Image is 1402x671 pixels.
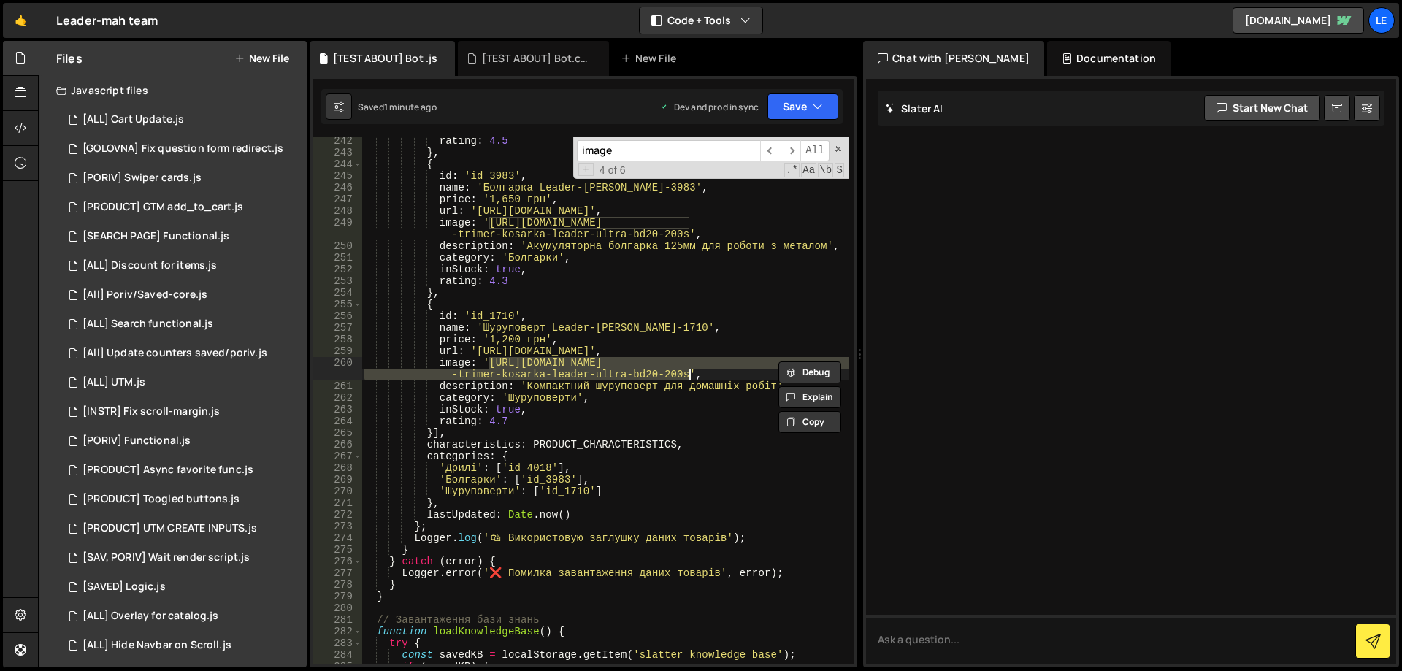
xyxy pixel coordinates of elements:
span: Whole Word Search [818,163,833,177]
div: 263 [313,404,362,415]
div: 256 [313,310,362,322]
div: 1 minute ago [384,101,437,113]
button: Explain [778,386,841,408]
div: [ALL] Discount for items.js [83,259,217,272]
div: 247 [313,193,362,205]
div: 283 [313,637,362,649]
div: [SAV, PORIV] Wait render script.js [83,551,250,564]
div: 282 [313,626,362,637]
div: [SEARCH PAGE] Functional.js [83,230,229,243]
div: 16298/46217.js [56,397,307,426]
span: ​ [760,140,781,161]
div: Chat with [PERSON_NAME] [863,41,1044,76]
div: 16298/45324.js [56,368,307,397]
div: 252 [313,264,362,275]
div: 16298/45418.js [56,251,307,280]
div: 16298/46885.js [56,193,307,222]
div: [PORIV] Swiper cards.js [83,172,202,185]
div: 260 [313,357,362,380]
div: 243 [313,147,362,158]
div: 259 [313,345,362,357]
h2: Slater AI [885,101,943,115]
div: 261 [313,380,362,392]
span: Alt-Enter [800,140,830,161]
div: 16298/45575.js [56,572,307,602]
a: Le [1368,7,1395,34]
button: Copy [778,411,841,433]
button: Start new chat [1204,95,1320,121]
div: 254 [313,287,362,299]
div: 255 [313,299,362,310]
div: [TEST ABOUT] Bot.css [482,51,591,66]
span: 4 of 6 [594,164,632,176]
span: RegExp Search [784,163,800,177]
div: 242 [313,135,362,147]
div: 16298/44402.js [56,631,307,660]
h2: Files [56,50,83,66]
div: Saved [358,101,437,113]
button: Debug [778,361,841,383]
div: [PRODUCT] UTM CREATE INPUTS.js [83,522,257,535]
div: [INSTR] Fix scroll-margin.js [83,405,220,418]
div: 277 [313,567,362,579]
div: 16298/44467.js [56,105,307,134]
div: 271 [313,497,362,509]
div: [PORIV] Functional.js [83,434,191,448]
div: 249 [313,217,362,240]
div: [PRODUCT] Async favorite func.js [83,464,253,477]
div: 279 [313,591,362,602]
div: 246 [313,182,362,193]
button: Code + Tools [640,7,762,34]
div: 281 [313,614,362,626]
div: 16298/45111.js [56,602,307,631]
div: 248 [313,205,362,217]
div: 16298/45501.js [56,280,307,310]
input: Search for [577,140,760,161]
div: 268 [313,462,362,474]
div: 270 [313,486,362,497]
div: 16298/45626.js [56,456,307,485]
div: 275 [313,544,362,556]
div: 16298/45691.js [56,543,307,572]
span: Search In Selection [835,163,844,177]
div: 16298/46290.js [56,310,307,339]
button: New File [234,53,289,64]
div: Documentation [1047,41,1171,76]
div: 280 [313,602,362,614]
div: 269 [313,474,362,486]
div: 16298/46356.js [56,222,307,251]
div: 16298/45504.js [56,485,307,514]
div: 250 [313,240,362,252]
div: [ALL] UTM.js [83,376,145,389]
div: [SAVED] Logic.js [83,580,166,594]
div: 16298/45326.js [56,514,307,543]
div: 267 [313,450,362,462]
div: 16298/46371.js [56,134,311,164]
div: 244 [313,158,362,170]
div: 16298/47573.js [56,164,307,193]
span: CaseSensitive Search [801,163,816,177]
div: [ALL] Search functional.js [83,318,213,331]
button: Save [767,93,838,120]
div: Dev and prod in sync [659,101,759,113]
div: [All] Poriv/Saved-core.js [83,288,207,302]
div: [ALL] Overlay for catalog.js [83,610,218,623]
div: 16298/45506.js [56,426,307,456]
div: Javascript files [39,76,307,105]
div: 278 [313,579,362,591]
div: [PRODUCT] GTM add_to_cart.js [83,201,243,214]
div: [ALL] Hide Navbar on Scroll.js [83,639,231,652]
div: New File [621,51,682,66]
div: 265 [313,427,362,439]
span: ​ [781,140,801,161]
a: [DOMAIN_NAME] [1233,7,1364,34]
div: 266 [313,439,362,450]
div: [TEST ABOUT] Bot .js [333,51,437,66]
div: [GOLOVNA] Fix question form redirect.js [83,142,283,156]
div: 253 [313,275,362,287]
div: 245 [313,170,362,182]
div: 16298/45502.js [56,339,307,368]
div: 272 [313,509,362,521]
div: [All] Update counters saved/poriv.js [83,347,267,360]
